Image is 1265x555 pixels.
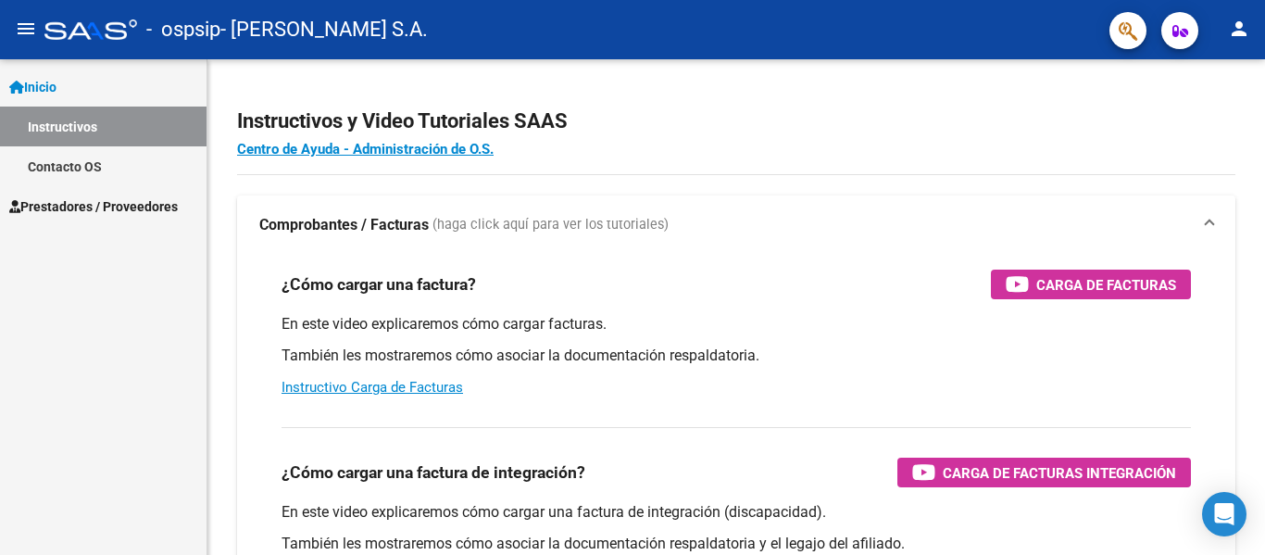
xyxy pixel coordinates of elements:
[9,77,56,97] span: Inicio
[282,314,1191,334] p: En este video explicaremos cómo cargar facturas.
[897,458,1191,487] button: Carga de Facturas Integración
[237,196,1235,255] mat-expansion-panel-header: Comprobantes / Facturas (haga click aquí para ver los tutoriales)
[282,271,476,297] h3: ¿Cómo cargar una factura?
[432,215,669,235] span: (haga click aquí para ver los tutoriales)
[1202,492,1246,536] div: Open Intercom Messenger
[237,104,1235,139] h2: Instructivos y Video Tutoriales SAAS
[237,141,494,158] a: Centro de Ayuda - Administración de O.S.
[1036,273,1176,296] span: Carga de Facturas
[15,18,37,40] mat-icon: menu
[259,215,429,235] strong: Comprobantes / Facturas
[282,379,463,396] a: Instructivo Carga de Facturas
[220,9,428,50] span: - [PERSON_NAME] S.A.
[282,534,1191,554] p: También les mostraremos cómo asociar la documentación respaldatoria y el legajo del afiliado.
[9,196,178,217] span: Prestadores / Proveedores
[1228,18,1250,40] mat-icon: person
[146,9,220,50] span: - ospsip
[282,460,585,486] h3: ¿Cómo cargar una factura de integración?
[282,346,1191,366] p: También les mostraremos cómo asociar la documentación respaldatoria.
[282,502,1191,523] p: En este video explicaremos cómo cargar una factura de integración (discapacidad).
[943,461,1176,485] span: Carga de Facturas Integración
[991,270,1191,299] button: Carga de Facturas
